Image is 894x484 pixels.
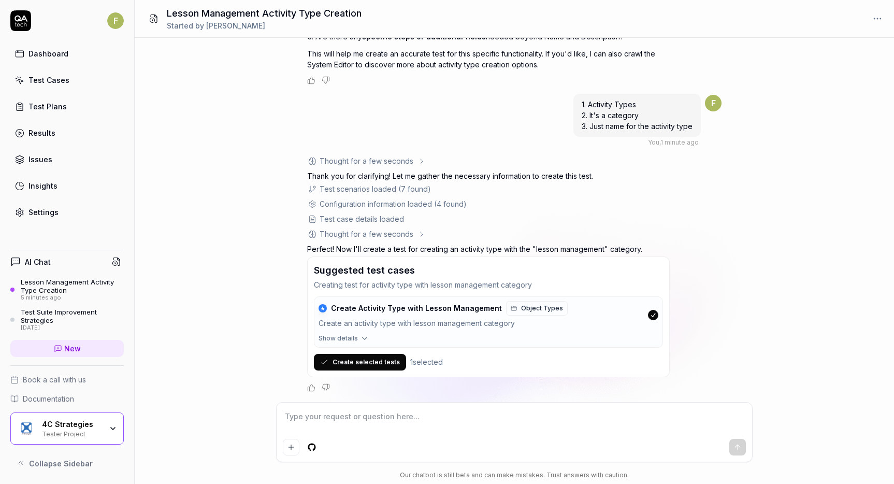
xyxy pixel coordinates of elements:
span: Book a call with us [23,374,86,385]
a: Test Suite Improvement Strategies[DATE] [10,308,124,332]
span: Object Types [521,304,563,313]
span: F [107,12,124,29]
a: Settings [10,202,124,222]
button: Create selected tests [314,354,406,371]
div: Thought for a few seconds [320,229,413,239]
button: Positive feedback [307,76,315,84]
div: Settings [28,207,59,218]
span: Documentation [23,393,74,404]
a: Lesson Management Activity Type Creation5 minutes ago [10,278,124,302]
a: Dashboard [10,44,124,64]
span: New [64,343,81,354]
a: Documentation [10,393,124,404]
div: Lesson Management Activity Type Creation [21,278,124,295]
div: ★ [319,304,327,312]
span: F [705,95,722,111]
a: Object Types [506,301,568,316]
button: F [107,10,124,31]
button: ★Create Activity Type with Lesson ManagementObject TypesCreate an activity type with lesson manag... [314,297,662,334]
div: Started by [167,20,362,31]
div: Issues [28,154,52,165]
div: Create an activity type with lesson management category [319,318,644,330]
a: New [10,340,124,357]
div: [DATE] [21,324,124,332]
img: 4C Strategies Logo [17,419,36,438]
a: Test Cases [10,70,124,90]
div: 4C Strategies [42,420,102,429]
div: Our chatbot is still beta and can make mistakes. Trust answers with caution. [276,471,753,480]
div: , 1 minute ago [648,138,699,147]
a: Book a call with us [10,374,124,385]
div: Insights [28,180,57,191]
p: Creating test for activity type with lesson management category [314,279,663,290]
div: Thought for a few seconds [320,155,413,166]
span: [PERSON_NAME] [206,21,265,30]
p: This will help me create an accurate test for this specific functionality. If you'd like, I can a... [307,48,670,70]
div: Tester Project [42,429,102,437]
a: Test Plans [10,96,124,117]
span: Collapse Sidebar [29,458,93,469]
span: You [648,138,659,146]
span: Create Activity Type with Lesson Management [331,304,502,313]
span: 1. Activity Types 2. It's a category 3. Just name for the activity type [582,100,693,131]
div: Configuration information loaded (4 found) [320,198,467,209]
div: Test Cases [28,75,69,86]
div: Test Suite Improvement Strategies [21,308,124,325]
div: 5 minutes ago [21,294,124,302]
button: Add attachment [283,439,299,455]
button: Negative feedback [322,76,330,84]
h1: Lesson Management Activity Type Creation [167,6,362,20]
div: Test case details loaded [320,213,404,224]
a: Results [10,123,124,143]
div: Test scenarios loaded (7 found) [320,183,431,194]
div: 1 selected [410,357,443,367]
div: Dashboard [28,48,68,59]
p: Perfect! Now I'll create a test for creating an activity type with the "lesson management" category. [307,244,670,254]
span: Show details [319,334,358,343]
h3: Suggested test cases [314,263,415,277]
button: Negative feedback [322,383,330,392]
p: Thank you for clarifying! Let me gather the necessary information to create this test. [307,170,670,181]
button: Show details [314,334,662,347]
a: Insights [10,176,124,196]
button: Collapse Sidebar [10,453,124,474]
button: 4C Strategies Logo4C StrategiesTester Project [10,412,124,445]
a: Issues [10,149,124,169]
button: Positive feedback [307,383,315,392]
h4: AI Chat [25,257,51,267]
div: Test Plans [28,101,67,112]
div: Results [28,127,55,138]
